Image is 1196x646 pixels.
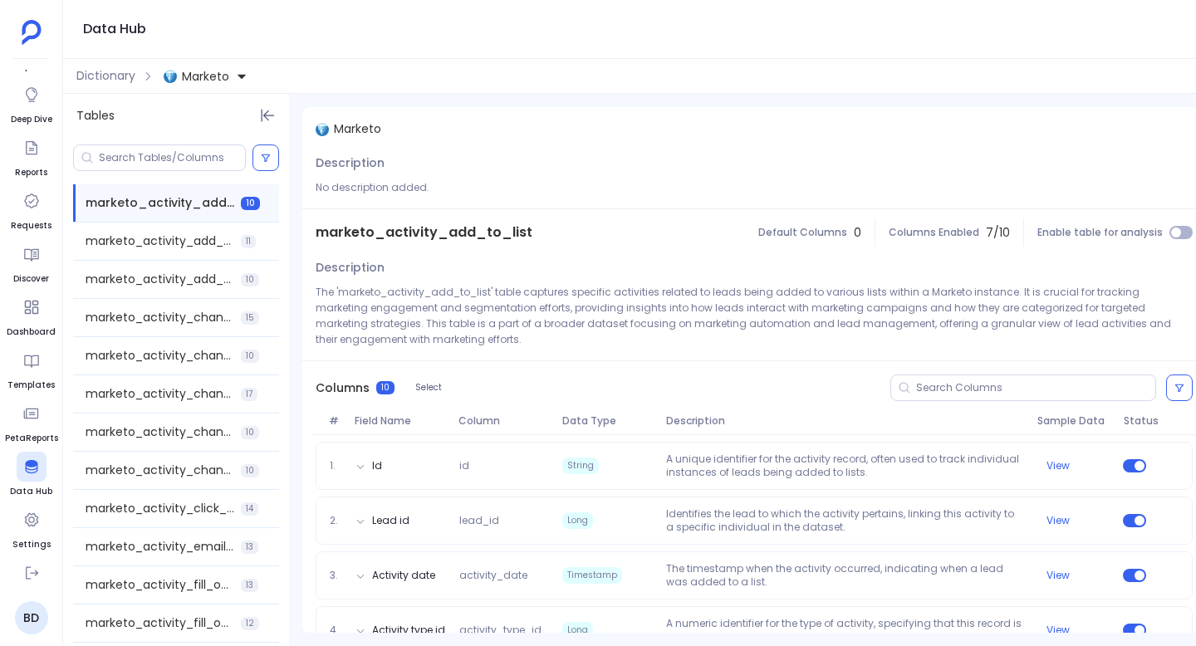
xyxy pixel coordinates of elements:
span: PetaReports [5,432,58,445]
span: 12 [241,617,259,630]
img: iceberg.svg [316,123,329,136]
span: Timestamp [562,567,622,584]
div: Tables [63,94,289,138]
span: 11 [241,235,256,248]
a: Deep Dive [11,80,52,126]
a: BD [15,601,48,634]
input: Search Columns [916,381,1155,394]
span: Dictionary [76,67,135,85]
span: marketo_activity_change_score [86,385,234,403]
span: Status [1117,414,1152,428]
span: String [562,458,599,474]
span: 15 [241,311,259,325]
span: 0 [854,224,861,242]
span: marketo_activity_change_segment [86,423,234,441]
a: Reports [15,133,47,179]
span: Marketo [182,68,229,85]
button: Id [372,459,382,472]
span: Marketo [334,120,381,138]
span: Data Type [556,414,659,428]
img: iceberg.svg [164,70,177,83]
span: 13 [241,541,258,554]
span: marketo_activity_add_to_list [86,194,234,212]
a: Settings [12,505,51,551]
span: marketo_activity_change_data_value [86,309,234,326]
p: A unique identifier for the activity record, often used to track individual instances of leads be... [659,453,1030,479]
a: Templates [7,345,55,392]
span: 10 [241,464,259,477]
span: Column [452,414,556,428]
span: 2. [323,514,349,527]
button: Lead id [372,514,409,527]
p: The timestamp when the activity occurred, indicating when a lead was added to a list. [659,562,1030,589]
a: Data Hub [10,452,52,498]
span: Deep Dive [11,113,52,126]
span: marketo_activity_add_to_opportunity [86,232,234,250]
p: The 'marketo_activity_add_to_list' table captures specific activities related to leads being adde... [316,284,1193,347]
span: Long [562,622,593,639]
span: Data Hub [10,485,52,498]
button: Hide Tables [256,104,279,127]
span: Templates [7,379,55,392]
h1: Data Hub [83,17,146,41]
span: Columns [316,379,370,397]
span: Sample Data [1031,414,1117,428]
span: 7 / 10 [986,224,1010,242]
span: Description [316,259,385,277]
span: Default Columns [758,226,847,239]
span: 14 [241,502,258,516]
span: Long [562,512,593,529]
span: 17 [241,388,257,401]
span: marketo_activity_change_owner [86,347,234,365]
button: View [1046,569,1070,582]
p: A numeric identifier for the type of activity, specifying that this record is about adding a lead... [659,617,1030,644]
span: marketo_activity_add_to_sfdc_campaign [86,271,234,288]
button: Select [404,377,453,399]
span: Columns Enabled [889,226,979,239]
input: Search Tables/Columns [99,151,245,164]
span: 10 [241,350,259,363]
span: Description [316,154,385,172]
span: Requests [11,219,51,232]
span: 10 [241,197,260,210]
span: Reports [15,166,47,179]
span: Description [659,414,1031,428]
button: Activity type id [372,624,445,637]
span: Field Name [348,414,452,428]
span: activity_date [453,569,556,582]
span: 10 [241,273,259,286]
a: PetaReports [5,399,58,445]
span: 4. [323,624,349,637]
img: petavue logo [22,20,42,45]
span: id [453,459,556,472]
span: # [322,414,348,428]
button: View [1046,459,1070,472]
span: marketo_activity_email_delivered [86,538,234,555]
span: 10 [241,426,259,439]
span: lead_id [453,514,556,527]
button: View [1046,514,1070,527]
p: Identifies the lead to which the activity pertains, linking this activity to a specific individua... [659,507,1030,534]
span: Settings [12,538,51,551]
span: 1. [323,459,349,472]
span: marketo_activity_fill_out_linkedin_lead_gen_form [86,614,234,632]
button: Activity date [372,569,435,582]
span: marketo_activity_click_link [86,500,234,517]
button: View [1046,624,1070,637]
a: Requests [11,186,51,232]
span: Enable table for analysis [1037,226,1163,239]
span: 10 [376,381,395,394]
span: 3. [323,569,349,582]
a: Discover [13,239,49,286]
button: Marketo [160,63,251,90]
span: marketo_activity_change_status_in_sfdc_campaign [86,462,234,479]
span: marketo_activity_fill_out_form [86,576,234,594]
span: Discover [13,272,49,286]
p: No description added. [316,179,1193,195]
span: 13 [241,579,258,592]
span: activity_type_id [453,624,556,637]
span: marketo_activity_add_to_list [316,223,532,242]
a: Dashboard [7,292,56,339]
span: Dashboard [7,325,56,339]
